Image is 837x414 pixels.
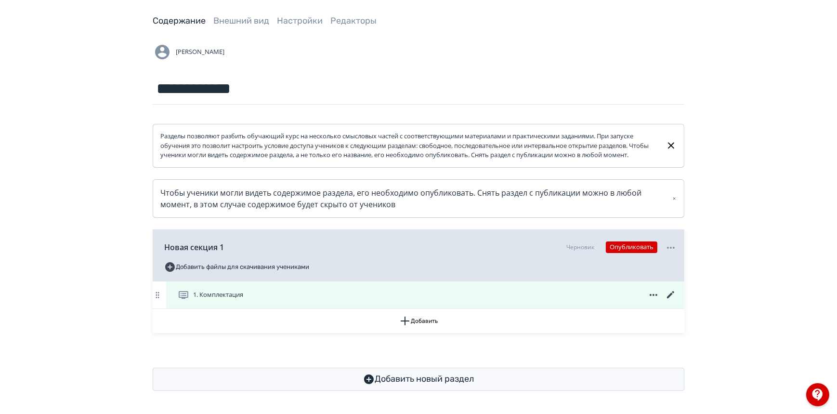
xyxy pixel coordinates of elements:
[213,15,269,26] a: Внешний вид
[176,47,224,57] span: [PERSON_NAME]
[153,281,684,309] div: 1. Комплектация
[153,309,684,333] button: Добавить
[606,241,657,253] button: Опубликовать
[330,15,377,26] a: Редакторы
[153,15,206,26] a: Содержание
[193,290,243,300] span: 1. Комплектация
[566,243,594,252] div: Черновик
[164,259,309,275] button: Добавить файлы для скачивания учениками
[160,132,658,160] div: Разделы позволяют разбить обучающий курс на несколько смысловых частей с соответствующими материа...
[164,241,224,253] span: Новая секция 1
[153,368,684,391] button: Добавить новый раздел
[277,15,323,26] a: Настройки
[160,187,677,210] div: Чтобы ученики могли видеть содержимое раздела, его необходимо опубликовать. Снять раздел с публик...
